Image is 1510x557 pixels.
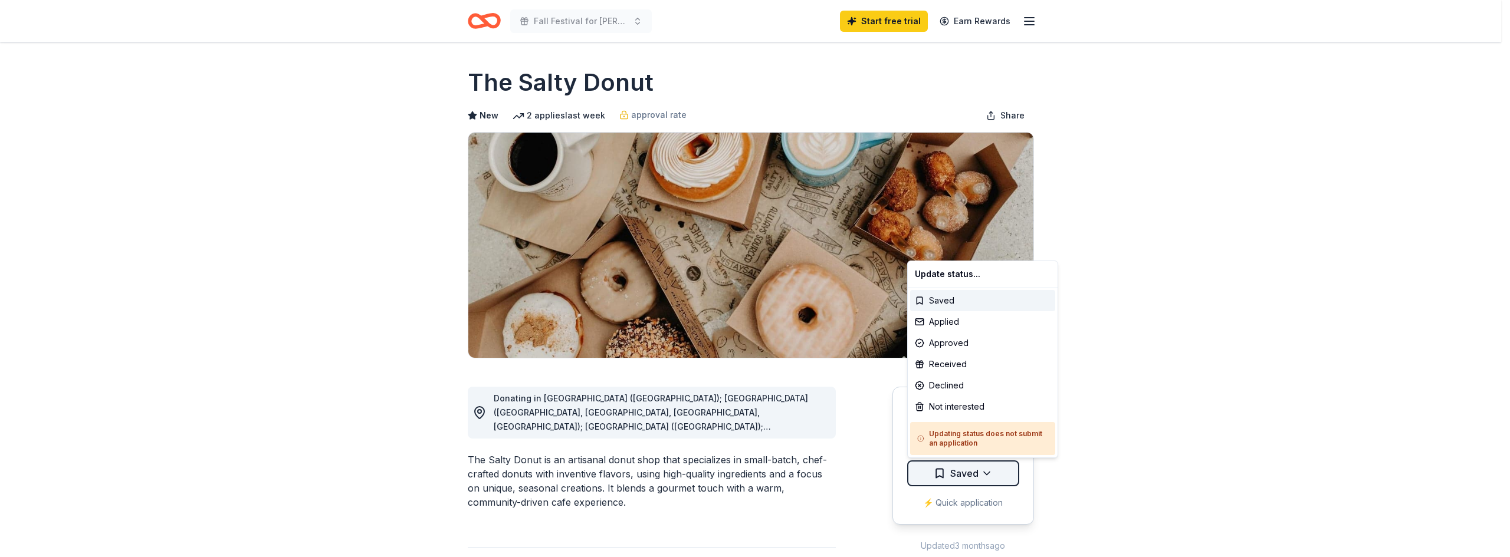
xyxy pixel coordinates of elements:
div: Not interested [910,396,1055,417]
div: Update status... [910,263,1055,285]
span: Fall Festival for [PERSON_NAME] House [PERSON_NAME] [534,14,628,28]
div: Received [910,354,1055,375]
div: Applied [910,311,1055,332]
div: Saved [910,290,1055,311]
h5: Updating status does not submit an application [917,429,1048,448]
div: Approved [910,332,1055,354]
div: Declined [910,375,1055,396]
